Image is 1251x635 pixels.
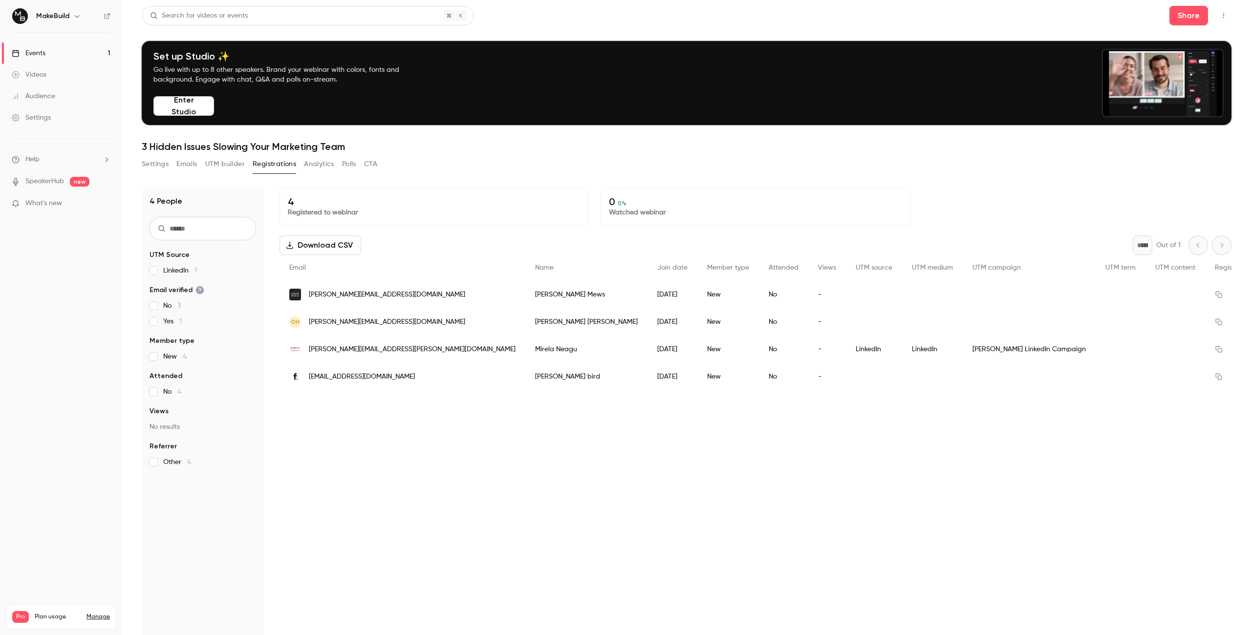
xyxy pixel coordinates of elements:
span: [PERSON_NAME][EMAIL_ADDRESS][PERSON_NAME][DOMAIN_NAME] [309,344,516,355]
p: Go live with up to 8 other speakers. Brand your webinar with colors, fonts and background. Engage... [153,65,422,85]
div: No [759,281,808,308]
span: [PERSON_NAME][EMAIL_ADDRESS][DOMAIN_NAME] [309,317,465,327]
div: [DATE] [647,363,697,390]
span: Other [163,457,191,467]
span: Pro [12,611,29,623]
img: makebuild.studio [289,289,301,300]
div: Audience [12,91,55,101]
span: 4 [177,388,181,395]
span: 1 [179,318,182,325]
span: UTM content [1155,264,1195,271]
p: Registered to webinar [288,208,581,217]
span: Member type [707,264,749,271]
div: Videos [12,70,46,80]
button: Analytics [304,156,334,172]
span: Name [535,264,554,271]
button: CTA [364,156,377,172]
div: - [808,363,846,390]
div: New [697,281,759,308]
div: [PERSON_NAME] Mews [525,281,647,308]
button: Share [1169,6,1208,25]
span: new [70,177,89,187]
span: What's new [25,198,62,209]
span: OH [291,317,300,326]
button: Enter Studio [153,96,214,116]
span: [PERSON_NAME][EMAIL_ADDRESS][DOMAIN_NAME] [309,290,465,300]
div: - [808,308,846,336]
button: Emails [176,156,197,172]
div: Mirela Neagu [525,336,647,363]
button: Registrations [253,156,296,172]
span: 4 [187,459,191,466]
div: New [697,363,759,390]
span: Email [289,264,306,271]
img: publicissapient.com [289,343,301,355]
span: UTM source [856,264,892,271]
iframe: Noticeable Trigger [99,199,110,208]
span: Email verified [150,285,204,295]
div: LinkedIn [846,336,902,363]
div: No [759,336,808,363]
h4: Set up Studio ✨ [153,50,422,62]
span: No [163,387,181,397]
p: 4 [288,196,581,208]
span: [EMAIL_ADDRESS][DOMAIN_NAME] [309,372,415,382]
div: No [759,363,808,390]
li: help-dropdown-opener [12,154,110,165]
div: LinkedIn [902,336,963,363]
span: 4 [183,353,187,360]
span: UTM term [1105,264,1136,271]
p: 0 [609,196,902,208]
span: No [163,301,181,311]
img: fiskaly.com [289,371,301,382]
h6: MakeBuild [36,11,69,21]
span: Views [150,406,169,416]
span: New [163,352,187,361]
div: New [697,308,759,336]
button: UTM builder [205,156,245,172]
div: [DATE] [647,308,697,336]
span: UTM campaign [972,264,1021,271]
p: No results [150,422,256,432]
div: New [697,336,759,363]
section: facet-groups [150,250,256,467]
div: [PERSON_NAME] LinkedIn Campaign [963,336,1096,363]
button: Settings [142,156,169,172]
div: - [808,281,846,308]
span: UTM medium [912,264,953,271]
button: Polls [342,156,356,172]
span: Attended [150,371,182,381]
h1: 4 People [150,195,182,207]
span: 0 % [618,200,626,207]
span: UTM Source [150,250,190,260]
div: [DATE] [647,336,697,363]
span: 3 [177,302,181,309]
button: Download CSV [280,235,361,255]
div: Events [12,48,45,58]
div: [PERSON_NAME] [PERSON_NAME] [525,308,647,336]
div: Search for videos or events [150,11,248,21]
span: 1 [194,267,197,274]
span: Plan usage [35,613,81,621]
a: Manage [86,613,110,621]
span: Views [818,264,836,271]
p: Out of 1 [1156,240,1181,250]
div: [DATE] [647,281,697,308]
div: Settings [12,113,51,123]
span: Member type [150,336,194,346]
span: LinkedIn [163,266,197,275]
span: Yes [163,317,182,326]
span: Help [25,154,40,165]
a: SpeakerHub [25,176,64,187]
span: Referrer [150,442,177,451]
div: [PERSON_NAME] bird [525,363,647,390]
img: MakeBuild [12,8,28,24]
span: Join date [657,264,688,271]
div: - [808,336,846,363]
div: No [759,308,808,336]
h1: 3 Hidden Issues Slowing Your Marketing Team [142,141,1231,152]
span: Attended [769,264,798,271]
p: Watched webinar [609,208,902,217]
